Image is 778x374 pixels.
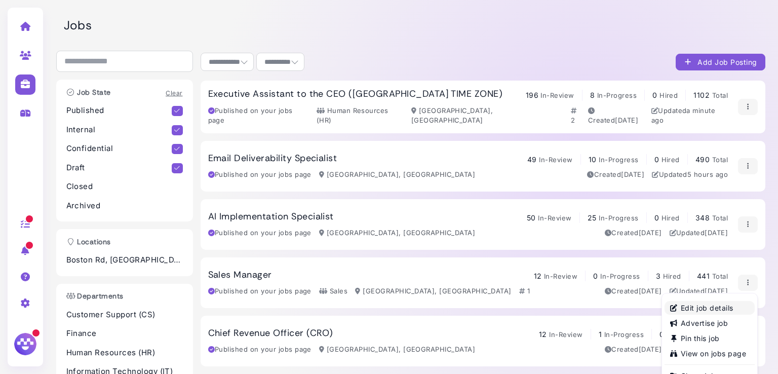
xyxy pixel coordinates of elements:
[208,211,334,222] h3: AI Implementation Specialist
[590,91,595,99] span: 8
[66,181,183,193] p: Closed
[538,214,571,222] span: In-Review
[652,170,728,180] div: Updated
[527,213,536,222] span: 50
[61,238,116,246] h3: Locations
[662,214,680,222] span: Hired
[61,88,116,97] h3: Job State
[665,316,755,330] a: Advertise job
[656,272,660,280] span: 3
[539,156,572,164] span: In-Review
[8,276,194,309] div: Yaroslav says…
[659,91,678,99] span: Hired
[549,330,582,339] span: In-Review
[693,91,710,99] span: 1102
[29,6,45,22] img: Profile image for Nate
[64,18,765,33] h2: Jobs
[534,272,542,280] span: 12
[526,91,538,99] span: 196
[599,330,602,339] span: 1
[621,170,644,178] time: Jun 10, 2025
[665,347,755,360] a: View on jobs page
[44,129,123,137] a: [URL][DOMAIN_NAME]
[66,254,183,266] p: Boston Rd, [GEOGRAPHIC_DATA], [GEOGRAPHIC_DATA]
[66,105,172,117] p: Published
[589,155,597,164] span: 10
[208,228,312,238] div: Published on your jobs page
[527,155,537,164] span: 49
[355,286,511,296] div: [GEOGRAPHIC_DATA], [GEOGRAPHIC_DATA]
[587,170,644,180] div: Created
[8,197,194,220] div: Yaroslav says…
[695,155,710,164] span: 490
[697,272,710,280] span: 441
[45,249,186,269] div: i published the vacancies on paid portals
[66,328,183,340] p: Finance
[93,284,110,301] button: Scroll to bottom
[208,328,333,339] h3: Chief Revenue Officer (CRO)
[705,287,728,295] time: Aug 08, 2025
[48,329,56,337] button: Upload attachment
[593,272,598,280] span: 0
[687,170,728,178] time: Aug 11, 2025
[101,220,194,242] div: could you help please
[540,91,574,99] span: In-Review
[208,89,503,100] h3: Executive Assistant to the CEO ([GEOGRAPHIC_DATA] TIME ZONE)
[665,331,755,345] a: Pin this job
[8,23,194,153] div: Nate says…
[66,200,183,212] p: Archived
[16,29,158,139] div: Let me check with our team connecting [GEOGRAPHIC_DATA] it should be almost set. For reviewing fu...
[40,276,194,308] div: but i didnt receive any CV (candidates)how its possible?
[571,106,583,126] div: 2
[597,91,637,99] span: In-Progress
[110,197,194,219] div: hi [PERSON_NAME]
[119,203,186,213] div: hi [PERSON_NAME]
[663,272,681,280] span: Hired
[208,106,309,126] div: Published on your jobs page
[615,116,638,124] time: May 02, 2025
[208,345,312,355] div: Published on your jobs page
[599,214,638,222] span: In-Progress
[208,153,337,164] h3: Email Deliverability Specialist
[66,124,172,136] p: Internal
[208,286,312,296] div: Published on your jobs page
[8,23,166,145] div: Let me check with our team connecting [GEOGRAPHIC_DATA] it should be almost set.For reviewing fun...
[654,213,659,222] span: 0
[539,330,547,339] span: 12
[670,228,728,238] div: Updated
[684,57,757,67] div: Add Job Posting
[599,156,638,164] span: In-Progress
[639,345,662,353] time: Jun 09, 2025
[8,153,194,183] div: Yaroslav says…
[659,330,664,339] span: 0
[109,226,186,236] div: could you help please
[639,229,662,237] time: May 19, 2025
[61,292,129,301] h3: Departments
[712,91,728,99] span: Total
[317,106,404,126] div: Human Resources (HR)
[8,183,194,197] div: [DATE]
[66,162,172,174] p: Draft
[32,329,40,337] button: Gif picker
[36,243,194,275] div: i published the vacancies on paid portals
[588,106,644,126] div: Created
[519,286,530,296] div: 1
[13,331,38,357] img: Megan
[319,170,475,180] div: [GEOGRAPHIC_DATA], [GEOGRAPHIC_DATA]
[109,153,194,175] div: niiiiiiiceeee. report!
[319,286,347,296] div: Sales
[159,4,178,23] button: Home
[662,156,680,164] span: Hired
[174,325,190,341] button: Send a message…
[66,309,183,321] p: Customer Support (CS)
[652,91,657,99] span: 0
[670,286,728,296] div: Updated
[319,345,475,355] div: [GEOGRAPHIC_DATA], [GEOGRAPHIC_DATA]
[48,282,186,302] div: but i didnt receive any CV (candidates) how its possible?
[66,143,172,155] p: Confidential
[712,156,728,164] span: Total
[676,54,765,70] button: Add Job Posting
[604,330,644,339] span: In-Progress
[605,228,662,238] div: Created
[605,286,662,296] div: Created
